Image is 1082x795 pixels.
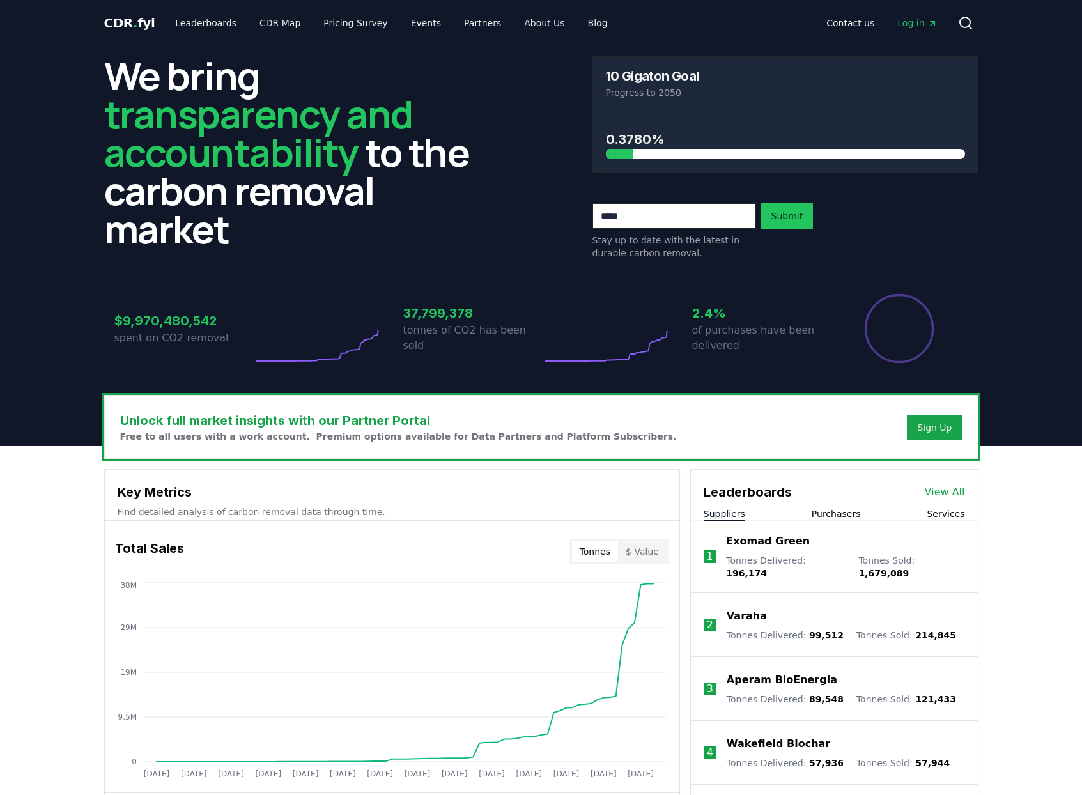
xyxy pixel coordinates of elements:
[927,507,964,520] button: Services
[812,507,861,520] button: Purchasers
[809,758,844,768] span: 57,936
[120,430,677,443] p: Free to all users with a work account. Premium options available for Data Partners and Platform S...
[856,629,956,642] p: Tonnes Sold :
[606,86,965,99] p: Progress to 2050
[120,623,137,632] tspan: 29M
[292,769,318,778] tspan: [DATE]
[856,757,950,769] p: Tonnes Sold :
[313,12,398,35] a: Pricing Survey
[707,745,713,760] p: 4
[115,539,184,564] h3: Total Sales
[104,15,155,31] span: CDR fyi
[727,672,837,688] a: Aperam BioEnergia
[887,12,947,35] a: Log in
[165,12,617,35] nav: Main
[118,713,136,722] tspan: 9.5M
[907,415,962,440] button: Sign Up
[133,15,137,31] span: .
[516,769,542,778] tspan: [DATE]
[401,12,451,35] a: Events
[618,541,667,562] button: $ Value
[403,304,541,323] h3: 37,799,378
[726,568,767,578] span: 196,174
[591,769,617,778] tspan: [DATE]
[809,694,844,704] span: 89,548
[726,554,846,580] p: Tonnes Delivered :
[441,769,467,778] tspan: [DATE]
[727,629,844,642] p: Tonnes Delivered :
[897,17,937,29] span: Log in
[816,12,947,35] nav: Main
[692,304,830,323] h3: 2.4%
[915,694,956,704] span: 121,433
[628,769,654,778] tspan: [DATE]
[118,482,667,502] h3: Key Metrics
[180,769,206,778] tspan: [DATE]
[553,769,579,778] tspan: [DATE]
[858,554,964,580] p: Tonnes Sold :
[606,70,699,82] h3: 10 Gigaton Goal
[218,769,244,778] tspan: [DATE]
[404,769,430,778] tspan: [DATE]
[120,668,137,677] tspan: 19M
[727,757,844,769] p: Tonnes Delivered :
[104,88,413,178] span: transparency and accountability
[118,506,667,518] p: Find detailed analysis of carbon removal data through time.
[704,482,792,502] h3: Leaderboards
[761,203,814,229] button: Submit
[925,484,965,500] a: View All
[704,507,745,520] button: Suppliers
[132,757,137,766] tspan: 0
[114,330,252,346] p: spent on CO2 removal
[856,693,956,706] p: Tonnes Sold :
[479,769,505,778] tspan: [DATE]
[367,769,393,778] tspan: [DATE]
[104,14,155,32] a: CDR.fyi
[915,758,950,768] span: 57,944
[727,736,830,752] a: Wakefield Biochar
[592,234,756,259] p: Stay up to date with the latest in durable carbon removal.
[104,56,490,248] h2: We bring to the carbon removal market
[917,421,952,434] a: Sign Up
[706,549,713,564] p: 1
[403,323,541,353] p: tonnes of CO2 has been sold
[114,311,252,330] h3: $9,970,480,542
[606,130,965,149] h3: 0.3780%
[727,608,767,624] a: Varaha
[707,681,713,697] p: 3
[727,693,844,706] p: Tonnes Delivered :
[707,617,713,633] p: 2
[120,411,677,430] h3: Unlock full market insights with our Partner Portal
[165,12,247,35] a: Leaderboards
[863,293,935,364] div: Percentage of sales delivered
[726,534,810,549] a: Exomad Green
[249,12,311,35] a: CDR Map
[692,323,830,353] p: of purchases have been delivered
[809,630,844,640] span: 99,512
[858,568,909,578] span: 1,679,089
[454,12,511,35] a: Partners
[915,630,956,640] span: 214,845
[572,541,618,562] button: Tonnes
[514,12,575,35] a: About Us
[330,769,356,778] tspan: [DATE]
[255,769,281,778] tspan: [DATE]
[578,12,618,35] a: Blog
[816,12,885,35] a: Contact us
[120,581,137,590] tspan: 38M
[143,769,169,778] tspan: [DATE]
